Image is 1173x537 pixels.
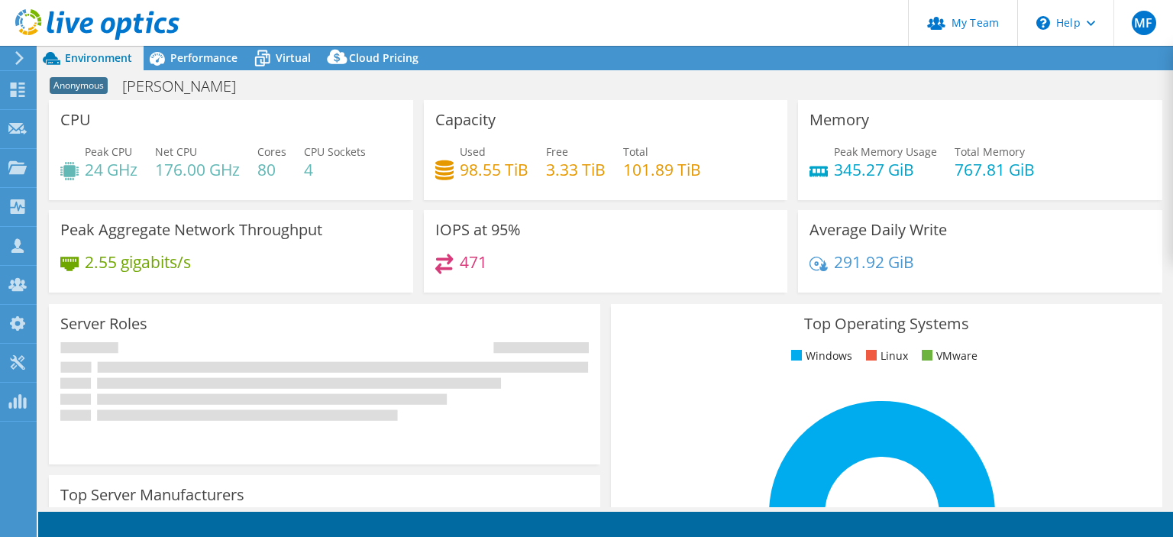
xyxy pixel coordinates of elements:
[834,254,914,270] h4: 291.92 GiB
[349,50,418,65] span: Cloud Pricing
[787,348,852,364] li: Windows
[60,487,244,503] h3: Top Server Manufacturers
[918,348,977,364] li: VMware
[170,50,238,65] span: Performance
[155,144,197,159] span: Net CPU
[809,222,947,238] h3: Average Daily Write
[546,144,568,159] span: Free
[546,161,606,178] h4: 3.33 TiB
[1132,11,1156,35] span: MF
[834,161,937,178] h4: 345.27 GiB
[435,112,496,128] h3: Capacity
[257,161,286,178] h4: 80
[623,161,701,178] h4: 101.89 TiB
[257,144,286,159] span: Cores
[115,78,260,95] h1: [PERSON_NAME]
[955,144,1025,159] span: Total Memory
[85,161,137,178] h4: 24 GHz
[85,254,191,270] h4: 2.55 gigabits/s
[955,161,1035,178] h4: 767.81 GiB
[622,315,1151,332] h3: Top Operating Systems
[460,161,528,178] h4: 98.55 TiB
[60,315,147,332] h3: Server Roles
[623,144,648,159] span: Total
[85,144,132,159] span: Peak CPU
[304,161,366,178] h4: 4
[834,144,937,159] span: Peak Memory Usage
[1036,16,1050,30] svg: \n
[276,50,311,65] span: Virtual
[50,77,108,94] span: Anonymous
[435,222,521,238] h3: IOPS at 95%
[155,161,240,178] h4: 176.00 GHz
[862,348,908,364] li: Linux
[460,254,487,270] h4: 471
[60,222,322,238] h3: Peak Aggregate Network Throughput
[65,50,132,65] span: Environment
[60,112,91,128] h3: CPU
[304,144,366,159] span: CPU Sockets
[809,112,869,128] h3: Memory
[460,144,486,159] span: Used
